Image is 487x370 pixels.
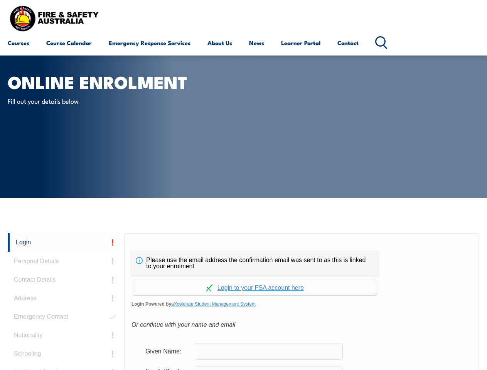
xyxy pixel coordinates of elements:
a: aXcelerate Student Management System [171,301,256,307]
a: Learner Portal [281,34,320,52]
span: Login Powered by [131,298,472,310]
img: Log in withaxcelerate [206,284,213,291]
a: Contact [337,34,359,52]
a: News [249,34,264,52]
a: About Us [207,34,232,52]
a: Emergency Response Services [109,34,190,52]
div: Please use the email address the confirmation email was sent to as this is linked to your enrolment [131,251,378,276]
div: Given Name: [139,344,195,358]
a: Course Calendar [46,34,92,52]
a: Courses [8,34,29,52]
div: Or continue with your name and email [131,319,472,331]
p: Fill out your details below [8,96,148,105]
h1: Online Enrolment [8,74,198,89]
a: Login [8,233,120,252]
